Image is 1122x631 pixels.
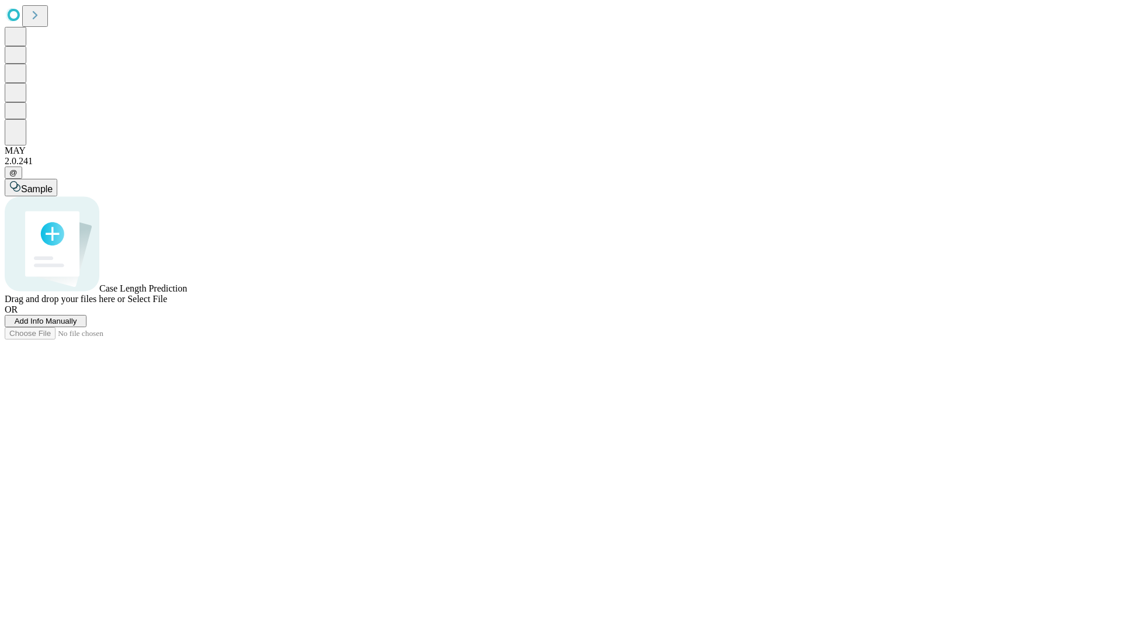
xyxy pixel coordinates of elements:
span: Sample [21,184,53,194]
button: Add Info Manually [5,315,86,327]
span: Case Length Prediction [99,283,187,293]
div: MAY [5,145,1117,156]
span: @ [9,168,18,177]
button: @ [5,167,22,179]
button: Sample [5,179,57,196]
span: Select File [127,294,167,304]
div: 2.0.241 [5,156,1117,167]
span: Add Info Manually [15,317,77,325]
span: OR [5,304,18,314]
span: Drag and drop your files here or [5,294,125,304]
